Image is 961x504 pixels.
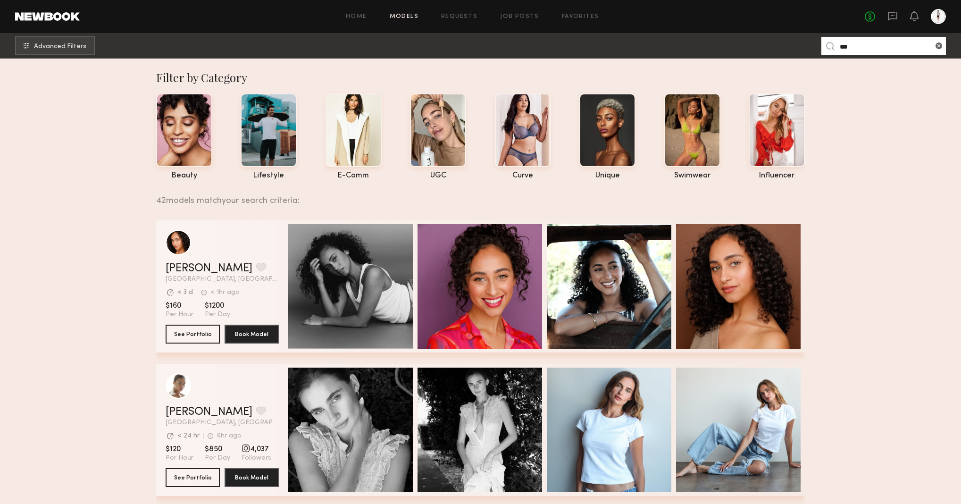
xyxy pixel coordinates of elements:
button: Book Model [225,468,279,487]
span: [GEOGRAPHIC_DATA], [GEOGRAPHIC_DATA] [166,420,279,426]
div: < 1hr ago [210,289,240,296]
div: Filter by Category [156,70,805,85]
a: Favorites [562,14,599,20]
span: Per Day [205,454,230,462]
span: $120 [166,445,193,454]
div: UGC [410,172,466,180]
div: 6hr ago [217,433,242,439]
div: influencer [749,172,805,180]
div: unique [579,172,635,180]
div: swimwear [664,172,720,180]
span: Per Hour [166,454,193,462]
a: [PERSON_NAME] [166,263,252,274]
span: $160 [166,301,193,311]
div: 42 models match your search criteria: [156,185,797,205]
span: Followers [242,454,271,462]
a: Job Posts [500,14,539,20]
div: beauty [156,172,212,180]
a: [PERSON_NAME] [166,406,252,418]
button: See Portfolio [166,325,220,344]
a: Home [346,14,367,20]
span: $1200 [205,301,230,311]
span: Per Hour [166,311,193,319]
a: Models [390,14,418,20]
button: See Portfolio [166,468,220,487]
span: 4,037 [242,445,271,454]
span: Advanced Filters [34,43,86,50]
span: [GEOGRAPHIC_DATA], [GEOGRAPHIC_DATA] [166,276,279,283]
div: < 3 d [177,289,193,296]
a: Requests [441,14,477,20]
button: Advanced Filters [15,36,95,55]
div: < 24 hr [177,433,200,439]
span: $850 [205,445,230,454]
div: e-comm [326,172,382,180]
div: curve [495,172,551,180]
button: Book Model [225,325,279,344]
span: Per Day [205,311,230,319]
div: lifestyle [241,172,297,180]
